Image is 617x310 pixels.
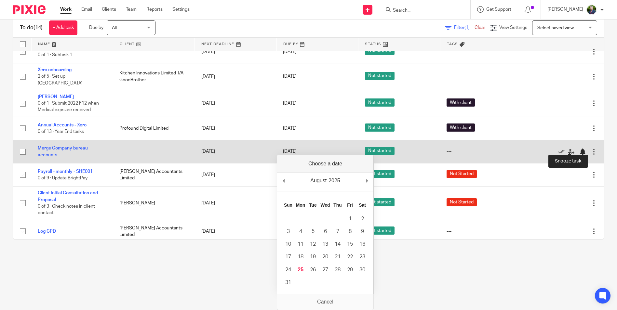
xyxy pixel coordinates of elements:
[38,101,99,112] span: 0 of 1 · Submit 2022 F12 when Medical exps are received
[364,176,370,186] button: Next Month
[307,238,319,251] button: 12
[447,170,477,178] span: Not Started
[126,6,137,13] a: Team
[113,220,194,243] td: [PERSON_NAME] Accountants Limited
[344,251,356,263] button: 22
[537,26,574,30] span: Select saved view
[38,53,72,57] span: 0 of 1 · Subtask 1
[146,6,163,13] a: Reports
[172,6,190,13] a: Settings
[331,238,344,251] button: 14
[112,26,117,30] span: All
[113,187,194,220] td: [PERSON_NAME]
[13,5,46,14] img: Pixie
[447,123,475,132] span: With client
[356,213,369,225] button: 2
[280,176,287,186] button: Previous Month
[486,7,511,12] span: Get Support
[294,264,307,276] button: 25
[558,148,568,155] a: Mark as done
[283,49,297,54] span: [DATE]
[307,264,319,276] button: 26
[283,74,297,79] span: [DATE]
[284,202,292,208] abbr: Sunday
[328,176,341,186] div: 2025
[113,63,194,90] td: Kitchen Innovations Limited T/A GoodBrother
[365,226,395,235] span: Not started
[309,176,328,186] div: August
[294,238,307,251] button: 11
[319,238,331,251] button: 13
[464,25,470,30] span: (1)
[113,117,194,140] td: Profound Digital Limited
[454,25,475,30] span: Filter
[283,126,297,131] span: [DATE]
[38,123,87,127] a: Annual Accounts - Xero
[38,74,83,86] span: 2 of 5 · Set up [GEOGRAPHIC_DATA]
[331,264,344,276] button: 28
[309,202,317,208] abbr: Tuesday
[365,147,395,155] span: Not started
[102,6,116,13] a: Clients
[294,251,307,263] button: 18
[331,225,344,238] button: 7
[499,25,527,30] span: View Settings
[38,129,84,134] span: 0 of 13 · Year End tasks
[344,264,356,276] button: 29
[365,123,395,132] span: Not started
[307,251,319,263] button: 19
[365,98,395,107] span: Not started
[34,25,43,30] span: (14)
[475,25,485,30] a: Clear
[365,170,395,178] span: Not started
[356,238,369,251] button: 16
[319,225,331,238] button: 6
[356,225,369,238] button: 9
[547,6,583,13] p: [PERSON_NAME]
[195,163,276,186] td: [DATE]
[283,101,297,106] span: [DATE]
[347,202,353,208] abbr: Friday
[294,225,307,238] button: 4
[282,225,294,238] button: 3
[447,48,515,55] div: ---
[365,72,395,80] span: Not started
[344,213,356,225] button: 1
[38,176,87,180] span: 0 of 9 · Update BrightPay
[38,169,93,174] a: Payroll - monthly - SHE001
[195,140,276,163] td: [DATE]
[356,264,369,276] button: 30
[320,202,330,208] abbr: Wednesday
[38,229,56,234] a: Log CPD
[359,202,366,208] abbr: Saturday
[447,148,515,155] div: ---
[296,202,305,208] abbr: Monday
[447,98,475,107] span: With client
[38,204,95,215] span: 0 of 3 · Check notes in client contact
[49,20,77,35] a: + Add task
[447,228,515,235] div: ---
[282,251,294,263] button: 17
[89,24,103,31] p: Due by
[283,149,297,154] span: [DATE]
[319,264,331,276] button: 27
[331,251,344,263] button: 21
[365,198,395,206] span: Not started
[38,191,98,202] a: Client Initial Consultation and Proposal
[344,225,356,238] button: 8
[392,8,451,14] input: Search
[344,238,356,251] button: 15
[195,90,276,117] td: [DATE]
[38,146,88,157] a: Merge Company bureau accounts
[282,264,294,276] button: 24
[195,40,276,63] td: [DATE]
[282,276,294,289] button: 31
[38,95,74,99] a: [PERSON_NAME]
[195,117,276,140] td: [DATE]
[81,6,92,13] a: Email
[282,238,294,251] button: 10
[447,73,515,80] div: ---
[586,5,597,15] img: download.png
[319,251,331,263] button: 20
[447,198,477,206] span: Not Started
